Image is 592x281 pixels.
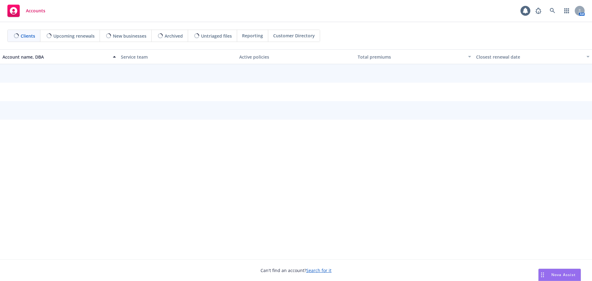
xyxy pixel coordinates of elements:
span: Reporting [242,32,263,39]
button: Total premiums [355,49,474,64]
button: Active policies [237,49,355,64]
span: Untriaged files [201,33,232,39]
span: Nova Assist [551,272,576,277]
div: Service team [121,54,234,60]
div: Total premiums [358,54,464,60]
span: New businesses [113,33,146,39]
div: Drag to move [539,269,546,281]
span: Clients [21,33,35,39]
button: Service team [118,49,237,64]
span: Can't find an account? [261,267,331,274]
div: Closest renewal date [476,54,583,60]
span: Upcoming renewals [53,33,95,39]
a: Search [546,5,559,17]
span: Customer Directory [273,32,315,39]
a: Switch app [561,5,573,17]
span: Accounts [26,8,45,13]
span: Archived [165,33,183,39]
button: Nova Assist [538,269,581,281]
a: Report a Bug [532,5,545,17]
div: Active policies [239,54,353,60]
a: Accounts [5,2,48,19]
button: Closest renewal date [474,49,592,64]
div: Account name, DBA [2,54,109,60]
a: Search for it [306,267,331,273]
